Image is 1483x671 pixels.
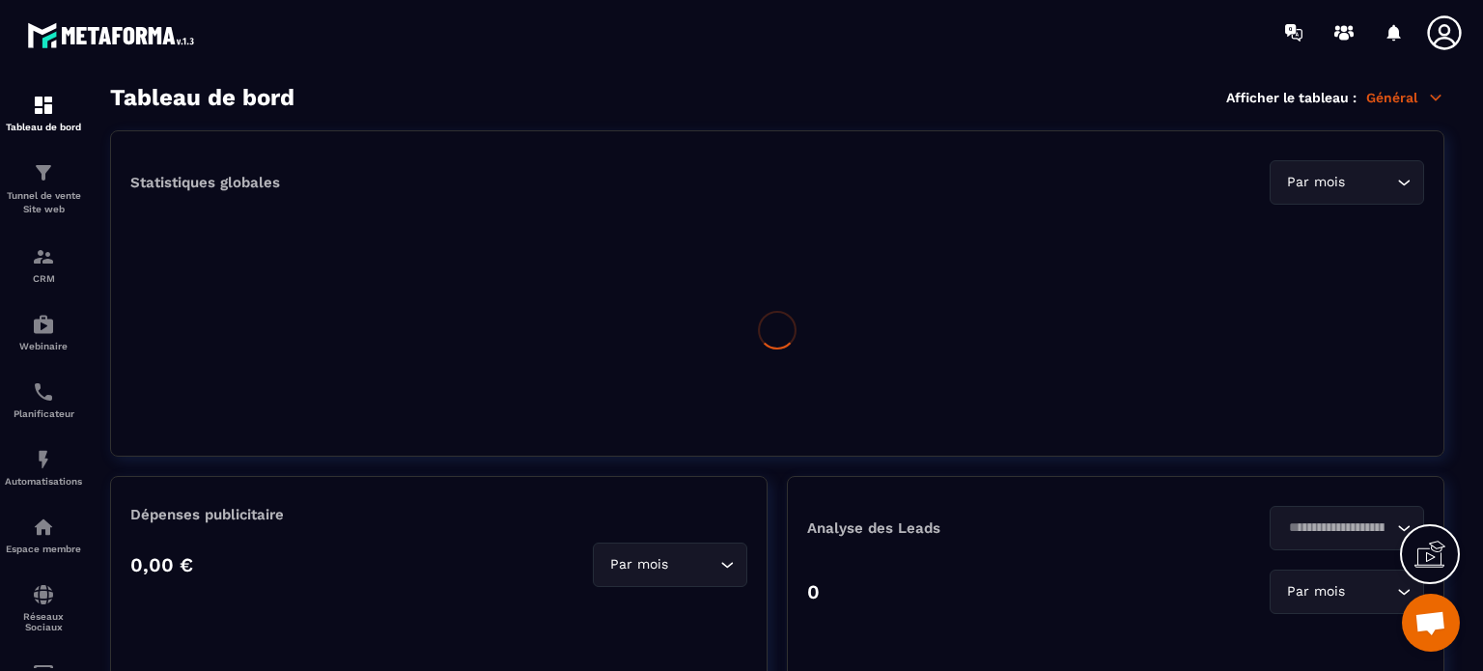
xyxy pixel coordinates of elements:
[5,273,82,284] p: CRM
[1270,160,1424,205] div: Search for option
[5,231,82,298] a: formationformationCRM
[1282,581,1349,602] span: Par mois
[5,122,82,132] p: Tableau de bord
[32,313,55,336] img: automations
[5,366,82,433] a: schedulerschedulerPlanificateur
[5,611,82,632] p: Réseaux Sociaux
[5,189,82,216] p: Tunnel de vente Site web
[1270,570,1424,614] div: Search for option
[1349,581,1392,602] input: Search for option
[32,583,55,606] img: social-network
[32,380,55,404] img: scheduler
[32,516,55,539] img: automations
[32,161,55,184] img: formation
[27,17,201,53] img: logo
[5,544,82,554] p: Espace membre
[130,553,193,576] p: 0,00 €
[1282,172,1349,193] span: Par mois
[5,433,82,501] a: automationsautomationsAutomatisations
[130,174,280,191] p: Statistiques globales
[32,448,55,471] img: automations
[5,79,82,147] a: formationformationTableau de bord
[110,84,294,111] h3: Tableau de bord
[593,543,747,587] div: Search for option
[32,245,55,268] img: formation
[5,408,82,419] p: Planificateur
[130,506,747,523] p: Dépenses publicitaire
[672,554,715,575] input: Search for option
[5,476,82,487] p: Automatisations
[5,341,82,351] p: Webinaire
[5,501,82,569] a: automationsautomationsEspace membre
[1270,506,1424,550] div: Search for option
[605,554,672,575] span: Par mois
[5,147,82,231] a: formationformationTunnel de vente Site web
[1349,172,1392,193] input: Search for option
[807,580,820,603] p: 0
[1366,89,1444,106] p: Général
[807,519,1116,537] p: Analyse des Leads
[5,569,82,647] a: social-networksocial-networkRéseaux Sociaux
[1282,517,1392,539] input: Search for option
[1402,594,1460,652] div: Ouvrir le chat
[32,94,55,117] img: formation
[5,298,82,366] a: automationsautomationsWebinaire
[1226,90,1357,105] p: Afficher le tableau :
